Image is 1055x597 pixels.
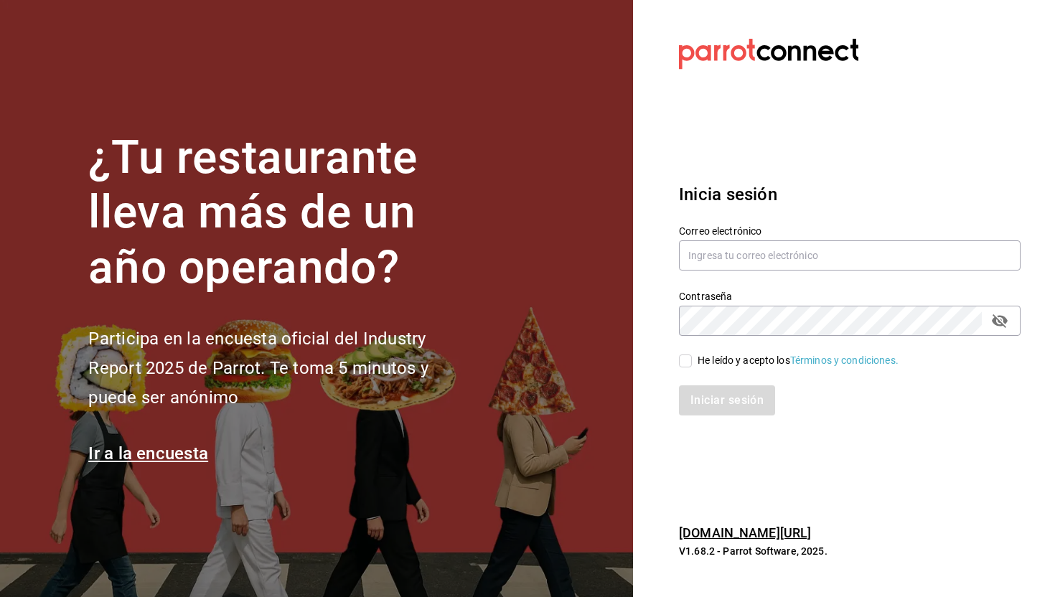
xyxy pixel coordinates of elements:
h2: Participa en la encuesta oficial del Industry Report 2025 de Parrot. Te toma 5 minutos y puede se... [88,324,476,412]
a: [DOMAIN_NAME][URL] [679,525,811,540]
input: Ingresa tu correo electrónico [679,240,1021,271]
a: Ir a la encuesta [88,443,208,464]
a: Términos y condiciones. [790,354,899,366]
h3: Inicia sesión [679,182,1021,207]
div: He leído y acepto los [698,353,899,368]
p: V1.68.2 - Parrot Software, 2025. [679,544,1021,558]
label: Contraseña [679,291,1021,301]
button: passwordField [988,309,1012,333]
h1: ¿Tu restaurante lleva más de un año operando? [88,131,476,296]
label: Correo electrónico [679,225,1021,235]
